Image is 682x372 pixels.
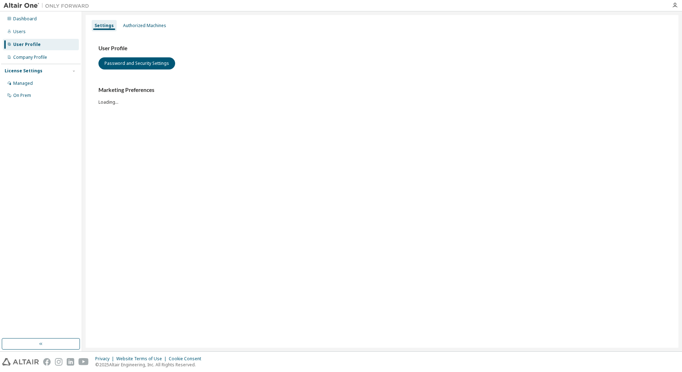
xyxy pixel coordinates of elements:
h3: User Profile [98,45,666,52]
img: altair_logo.svg [2,358,39,366]
div: Users [13,29,26,35]
div: On Prem [13,93,31,98]
div: Privacy [95,356,116,362]
div: Settings [95,23,114,29]
img: instagram.svg [55,358,62,366]
img: linkedin.svg [67,358,74,366]
div: User Profile [13,42,41,47]
img: Altair One [4,2,93,9]
button: Password and Security Settings [98,57,175,69]
h3: Marketing Preferences [98,87,666,94]
img: facebook.svg [43,358,51,366]
div: License Settings [5,68,42,74]
img: youtube.svg [78,358,89,366]
div: Company Profile [13,55,47,60]
div: Authorized Machines [123,23,166,29]
div: Managed [13,81,33,86]
p: © 2025 Altair Engineering, Inc. All Rights Reserved. [95,362,205,368]
div: Cookie Consent [169,356,205,362]
div: Dashboard [13,16,37,22]
div: Loading... [98,87,666,105]
div: Website Terms of Use [116,356,169,362]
